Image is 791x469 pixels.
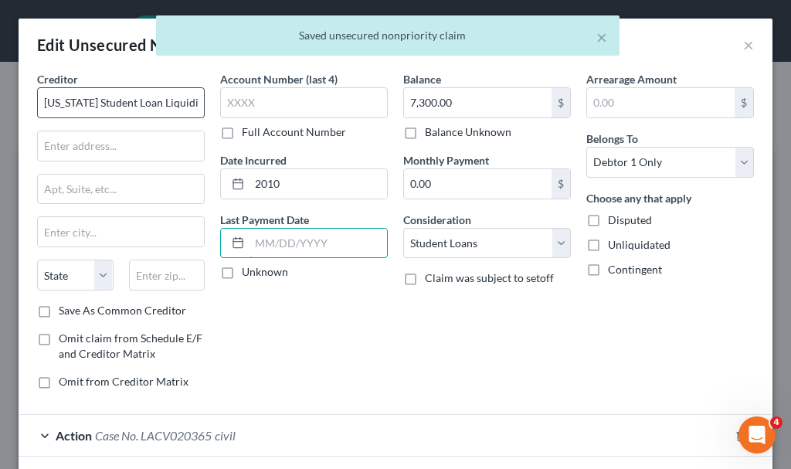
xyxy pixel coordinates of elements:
input: 0.00 [587,88,735,117]
div: $ [552,169,570,199]
label: Unknown [242,264,288,280]
label: Monthly Payment [403,152,489,168]
label: Full Account Number [242,124,346,140]
label: Consideration [403,212,471,228]
div: $ [735,88,753,117]
input: Enter address... [38,131,204,161]
input: MM/DD/YYYY [250,169,387,199]
label: Date Incurred [220,152,287,168]
span: Creditor [37,73,78,86]
span: Claim was subject to setoff [425,271,554,284]
label: Arrearage Amount [586,71,677,87]
iframe: Intercom live chat [738,416,776,454]
span: Contingent [608,263,662,276]
input: 0.00 [404,88,552,117]
label: Save As Common Creditor [59,303,186,318]
input: Enter city... [38,217,204,246]
div: $ [552,88,570,117]
label: Balance [403,71,441,87]
label: Account Number (last 4) [220,71,338,87]
span: civil [215,428,236,443]
span: Omit from Creditor Matrix [59,375,188,388]
input: Enter zip... [129,260,205,291]
label: Balance Unknown [425,124,511,140]
input: Apt, Suite, etc... [38,175,204,204]
button: × [596,28,607,46]
span: 4 [770,416,783,429]
label: Choose any that apply [586,190,691,206]
label: Last Payment Date [220,212,309,228]
span: Action [56,428,92,443]
input: 0.00 [404,169,552,199]
input: Search creditor by name... [37,87,205,118]
input: XXXX [220,87,388,118]
span: Disputed [608,213,652,226]
input: MM/DD/YYYY [250,229,387,258]
div: Saved unsecured nonpriority claim [168,28,607,43]
span: Omit claim from Schedule E/F and Creditor Matrix [59,331,202,360]
span: Belongs To [586,132,638,145]
span: Case No. LACV020365 [95,428,212,443]
span: Unliquidated [608,238,670,251]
